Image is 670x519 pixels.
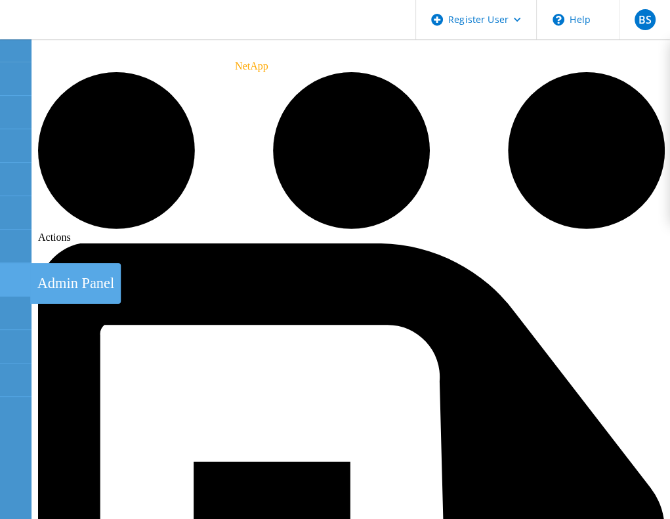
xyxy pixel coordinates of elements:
svg: \n [553,14,564,26]
span: BS [638,14,651,25]
div: Admin Panel [37,275,115,292]
span: NetApp [235,60,268,72]
a: Live Optics Dashboard [13,26,154,37]
div: Actions [38,72,665,243]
